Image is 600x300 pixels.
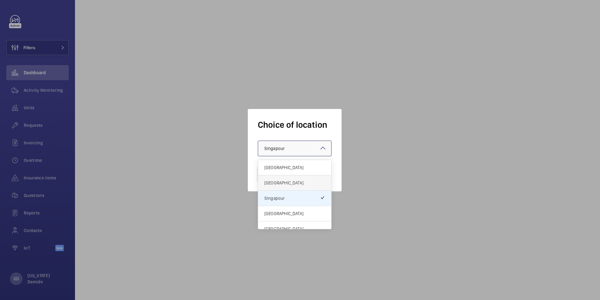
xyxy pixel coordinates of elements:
span: [GEOGRAPHIC_DATA] [264,164,325,171]
span: Singapour [264,195,320,201]
h1: Choice of location [258,119,332,131]
span: [GEOGRAPHIC_DATA] [264,210,325,217]
span: [GEOGRAPHIC_DATA] [264,180,325,186]
span: [GEOGRAPHIC_DATA] [264,226,325,232]
ng-dropdown-panel: Options list [258,160,332,229]
span: Singapour [264,146,285,151]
